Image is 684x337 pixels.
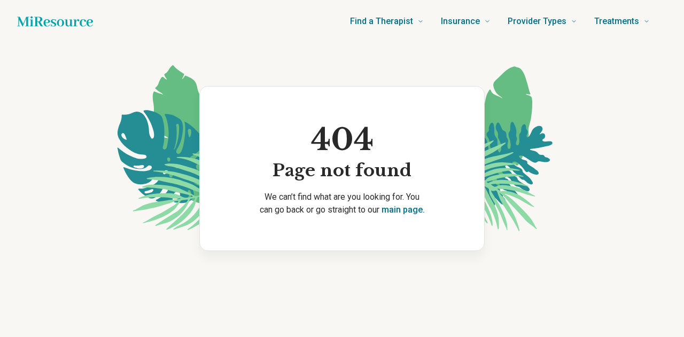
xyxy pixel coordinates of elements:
a: main page. [382,205,425,215]
span: Insurance [441,14,480,29]
span: Page not found [273,160,411,182]
span: Provider Types [508,14,566,29]
p: We can’t find what are you looking for. You can go back or go straight to our [217,191,467,216]
a: Home page [17,11,93,32]
span: Find a Therapist [350,14,413,29]
span: Treatments [594,14,639,29]
span: 404 [273,121,411,160]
